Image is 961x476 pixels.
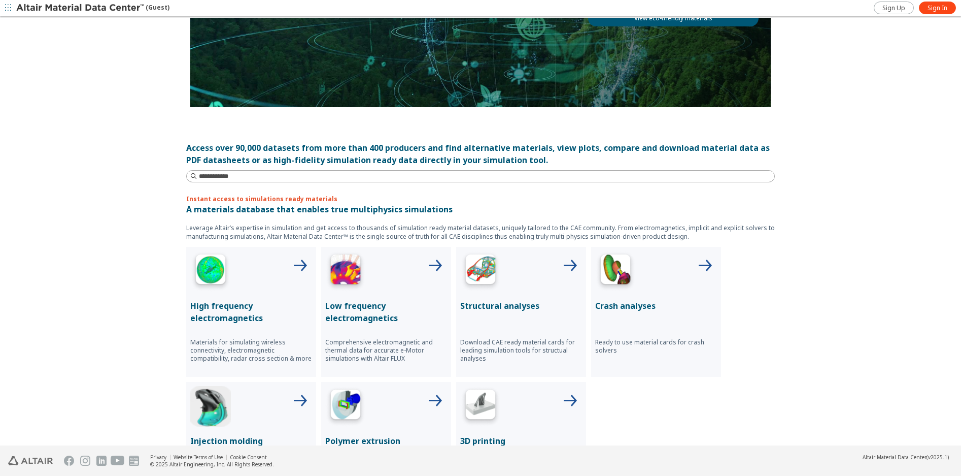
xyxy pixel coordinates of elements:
[325,435,447,447] p: Polymer extrusion
[190,300,312,324] p: High frequency electromagnetics
[460,386,501,427] img: 3D Printing Icon
[595,251,636,292] img: Crash Analyses Icon
[186,195,775,203] p: Instant access to simulations ready materials
[460,435,582,447] p: 3D printing
[882,4,905,12] span: Sign Up
[16,3,146,13] img: Altair Material Data Center
[456,247,586,377] button: Structural Analyses IconStructural analysesDownload CAE ready material cards for leading simulati...
[190,435,312,447] p: Injection molding
[230,454,267,461] a: Cookie Consent
[190,338,312,363] p: Materials for simulating wireless connectivity, electromagnetic compatibility, radar cross sectio...
[863,454,926,461] span: Altair Material Data Center
[595,338,717,355] p: Ready to use material cards for crash solvers
[186,224,775,241] p: Leverage Altair’s expertise in simulation and get access to thousands of simulation ready materia...
[16,3,169,13] div: (Guest)
[150,461,274,468] div: © 2025 Altair Engineering, Inc. All Rights Reserved.
[186,203,775,215] p: A materials database that enables true multiphysics simulations
[863,454,949,461] div: (v2025.1)
[460,300,582,312] p: Structural analyses
[174,454,223,461] a: Website Terms of Use
[919,2,956,14] a: Sign In
[325,338,447,363] p: Comprehensive electromagnetic and thermal data for accurate e-Motor simulations with Altair FLUX
[8,456,53,465] img: Altair Engineering
[595,300,717,312] p: Crash analyses
[186,247,316,377] button: High Frequency IconHigh frequency electromagneticsMaterials for simulating wireless connectivity,...
[325,251,366,292] img: Low Frequency Icon
[325,300,447,324] p: Low frequency electromagnetics
[190,251,231,292] img: High Frequency Icon
[190,386,231,427] img: Injection Molding Icon
[874,2,914,14] a: Sign Up
[186,142,775,166] div: Access over 90,000 datasets from more than 400 producers and find alternative materials, view plo...
[588,10,759,26] a: View eco-friendly materials
[150,454,166,461] a: Privacy
[591,247,721,377] button: Crash Analyses IconCrash analysesReady to use material cards for crash solvers
[460,338,582,363] p: Download CAE ready material cards for leading simulation tools for structual analyses
[321,247,451,377] button: Low Frequency IconLow frequency electromagneticsComprehensive electromagnetic and thermal data fo...
[928,4,947,12] span: Sign In
[460,251,501,292] img: Structural Analyses Icon
[325,386,366,427] img: Polymer Extrusion Icon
